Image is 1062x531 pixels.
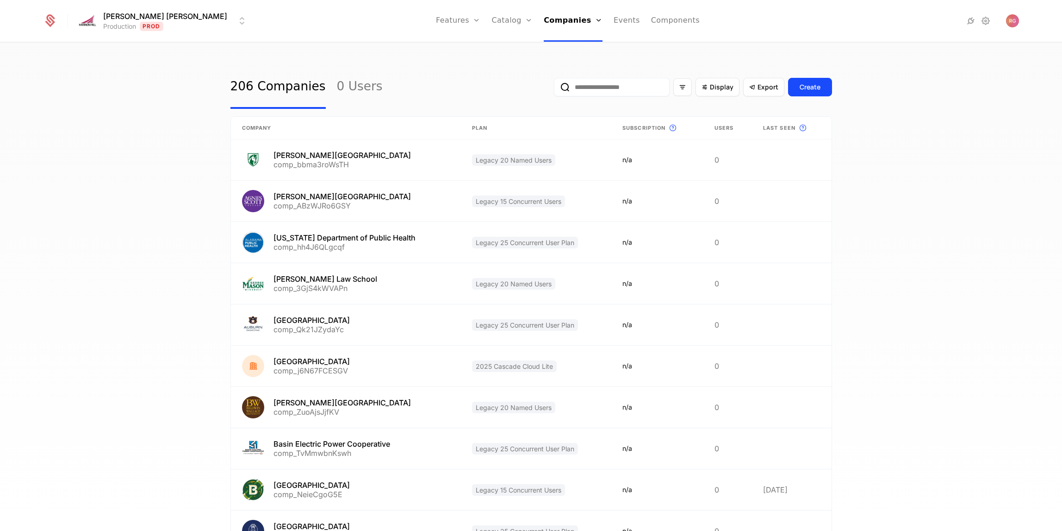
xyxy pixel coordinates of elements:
[79,11,248,31] button: Select environment
[1006,14,1019,27] button: Open user button
[800,82,820,92] div: Create
[461,117,611,139] th: Plan
[703,117,752,139] th: Users
[673,78,692,96] button: Filter options
[980,15,991,26] a: Settings
[230,65,326,109] a: 206 Companies
[763,124,795,132] span: Last seen
[337,65,383,109] a: 0 Users
[103,22,136,31] div: Production
[622,124,665,132] span: Subscription
[965,15,976,26] a: Integrations
[758,82,778,92] span: Export
[103,11,227,22] span: [PERSON_NAME] [PERSON_NAME]
[1006,14,1019,27] img: Ryan Griffith
[76,13,99,28] img: Hannon Hill
[788,78,832,96] button: Create
[696,78,739,96] button: Display
[140,22,163,31] span: Prod
[743,78,784,96] button: Export
[231,117,461,139] th: Company
[710,82,733,92] span: Display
